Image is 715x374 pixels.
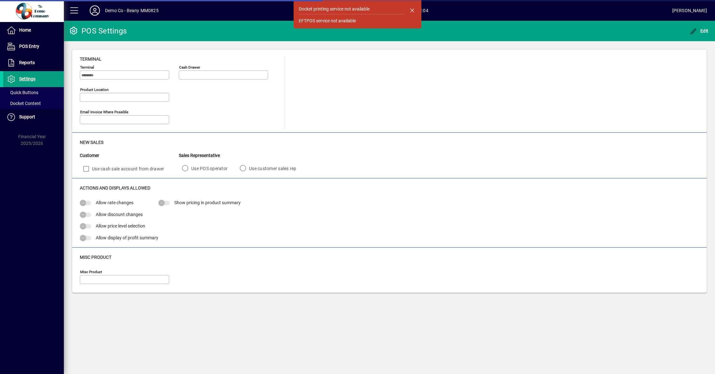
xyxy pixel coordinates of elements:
[80,65,94,70] mat-label: Terminal
[672,5,707,16] div: [PERSON_NAME]
[179,65,200,70] mat-label: Cash Drawer
[3,55,64,71] a: Reports
[80,185,150,191] span: Actions and Displays Allowed
[80,255,111,260] span: Misc Product
[96,223,145,228] span: Allow price level selection
[688,25,710,37] button: Edit
[19,44,39,49] span: POS Entry
[6,101,41,106] span: Docket Content
[80,110,128,114] mat-label: Email Invoice where possible
[174,200,241,205] span: Show pricing in product summary
[179,152,305,159] div: Sales Representative
[80,270,102,274] mat-label: Misc Product
[159,5,672,16] span: [DATE] 12:04
[80,140,103,145] span: New Sales
[80,87,109,92] mat-label: Product location
[689,28,709,34] span: Edit
[96,200,133,205] span: Allow rate changes
[3,98,64,109] a: Docket Content
[69,26,127,36] div: POS Settings
[105,5,159,16] div: Demo Co - Beany MM0825
[3,39,64,55] a: POS Entry
[3,22,64,38] a: Home
[19,76,35,81] span: Settings
[85,5,105,16] button: Profile
[19,27,31,33] span: Home
[299,18,356,24] div: EFTPOS service not available
[3,109,64,125] a: Support
[96,212,143,217] span: Allow discount changes
[80,56,102,62] span: Terminal
[19,114,35,119] span: Support
[19,60,35,65] span: Reports
[96,235,158,240] span: Allow display of profit summary
[6,90,38,95] span: Quick Buttons
[80,152,179,159] div: Customer
[3,87,64,98] a: Quick Buttons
